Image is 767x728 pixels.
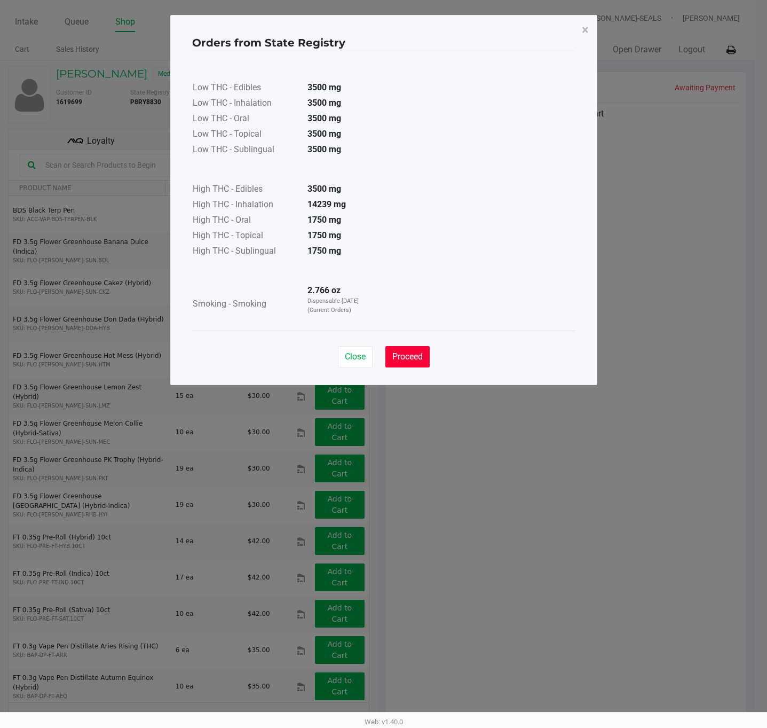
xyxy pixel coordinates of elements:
[307,82,341,92] strong: 3500 mg
[192,284,299,325] td: Smoking - Smoking
[192,182,299,198] td: High THC - Edibles
[307,297,365,315] p: Dispensable [DATE] (Current Orders)
[392,351,423,362] span: Proceed
[582,22,589,37] span: ×
[307,215,341,225] strong: 1750 mg
[192,112,299,127] td: Low THC - Oral
[192,35,345,51] h4: Orders from State Registry
[307,129,341,139] strong: 3500 mg
[307,246,341,256] strong: 1750 mg
[192,81,299,96] td: Low THC - Edibles
[192,96,299,112] td: Low THC - Inhalation
[192,244,299,260] td: High THC - Sublingual
[365,718,403,726] span: Web: v1.40.0
[192,198,299,213] td: High THC - Inhalation
[307,113,341,123] strong: 3500 mg
[345,351,366,362] span: Close
[307,285,341,295] strong: 2.766 oz
[338,346,373,367] button: Close
[307,98,341,108] strong: 3500 mg
[192,127,299,143] td: Low THC - Topical
[385,346,430,367] button: Proceed
[307,184,341,194] strong: 3500 mg
[192,213,299,229] td: High THC - Oral
[573,15,597,45] button: Close
[307,144,341,154] strong: 3500 mg
[307,199,346,209] strong: 14239 mg
[192,229,299,244] td: High THC - Topical
[307,230,341,240] strong: 1750 mg
[192,143,299,158] td: Low THC - Sublingual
